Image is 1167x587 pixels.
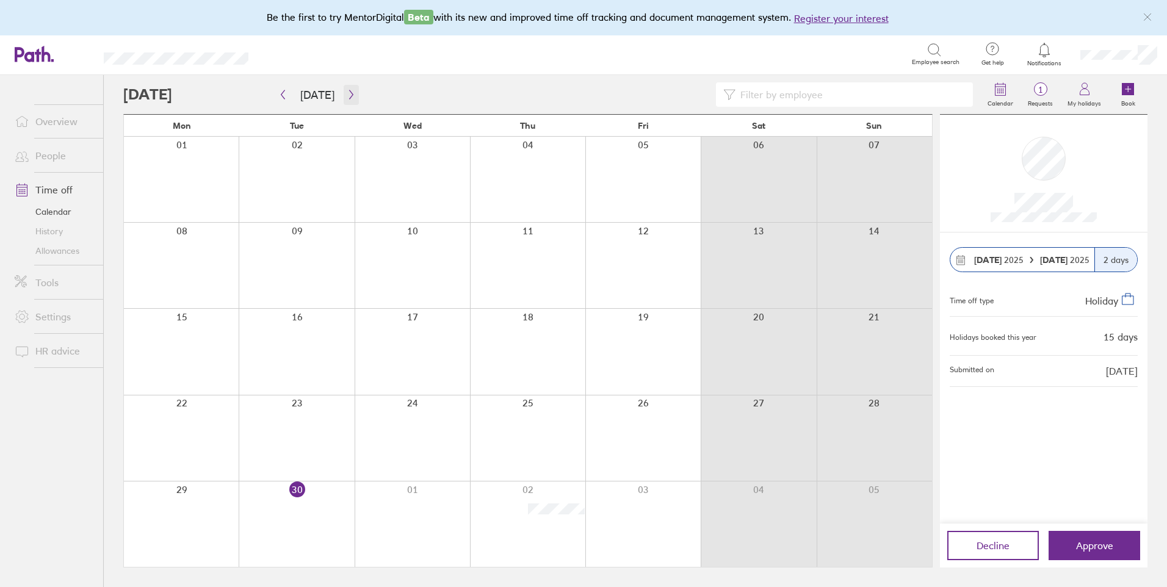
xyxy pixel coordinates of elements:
a: Settings [5,304,103,329]
span: Employee search [912,59,959,66]
span: Wed [403,121,422,131]
div: 2 days [1094,248,1137,272]
a: Calendar [980,75,1021,114]
div: Time off type [950,292,994,306]
a: Book [1108,75,1147,114]
span: Holiday [1085,295,1118,307]
a: History [5,221,103,241]
div: Search [281,48,313,59]
span: Sun [866,121,882,131]
input: Filter by employee [735,83,966,106]
button: [DATE] [291,85,344,105]
span: 2025 [974,255,1024,265]
a: People [5,143,103,168]
span: Fri [638,121,649,131]
label: My holidays [1060,96,1108,107]
a: Calendar [5,202,103,221]
button: Decline [947,531,1039,560]
a: My holidays [1060,75,1108,114]
a: Tools [5,270,103,295]
span: Get help [973,59,1013,67]
a: 1Requests [1021,75,1060,114]
strong: [DATE] [1040,254,1070,265]
div: Be the first to try MentorDigital with its new and improved time off tracking and document manage... [267,10,901,26]
span: Thu [520,121,535,131]
a: Time off [5,178,103,202]
span: Mon [173,121,191,131]
span: Tue [290,121,304,131]
span: Sat [752,121,765,131]
a: HR advice [5,339,103,363]
span: 1 [1021,85,1060,95]
div: Holidays booked this year [950,333,1036,342]
label: Book [1114,96,1143,107]
button: Register your interest [794,11,889,26]
strong: [DATE] [974,254,1002,265]
a: Allowances [5,241,103,261]
label: Requests [1021,96,1060,107]
span: Submitted on [950,366,994,376]
a: Overview [5,109,103,134]
label: Calendar [980,96,1021,107]
span: Notifications [1025,60,1064,67]
a: Notifications [1025,41,1064,67]
span: Beta [404,10,433,24]
button: Approve [1049,531,1140,560]
div: 15 days [1104,331,1138,342]
span: Decline [977,540,1010,551]
span: Approve [1076,540,1113,551]
span: 2025 [1040,255,1089,265]
span: [DATE] [1106,366,1138,376]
